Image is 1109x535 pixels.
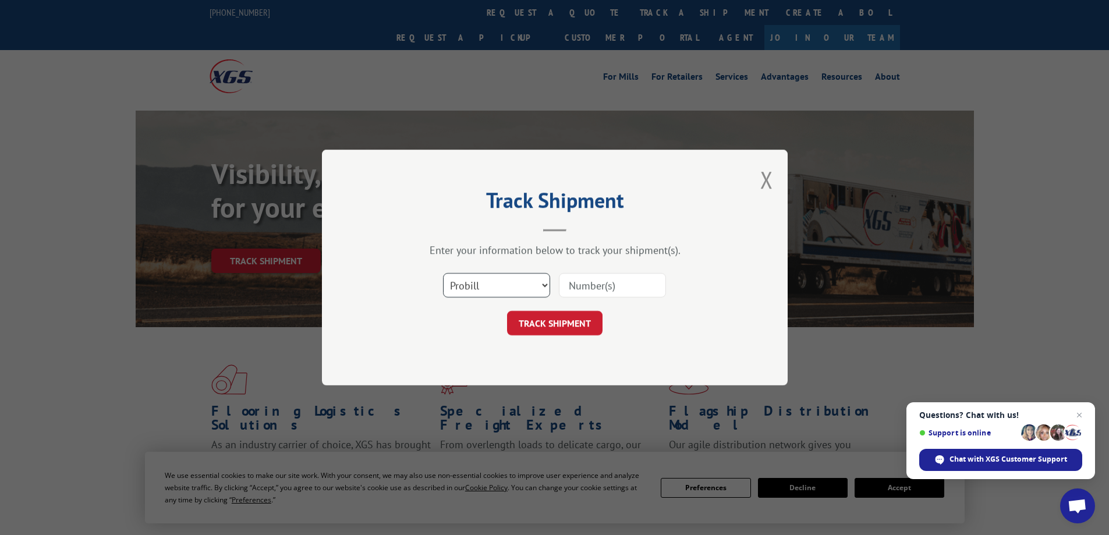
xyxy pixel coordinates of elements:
[380,243,729,257] div: Enter your information below to track your shipment(s).
[507,311,603,335] button: TRACK SHIPMENT
[559,273,666,297] input: Number(s)
[919,428,1017,437] span: Support is online
[949,454,1067,465] span: Chat with XGS Customer Support
[760,164,773,195] button: Close modal
[1060,488,1095,523] div: Open chat
[1072,408,1086,422] span: Close chat
[919,410,1082,420] span: Questions? Chat with us!
[919,449,1082,471] div: Chat with XGS Customer Support
[380,192,729,214] h2: Track Shipment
